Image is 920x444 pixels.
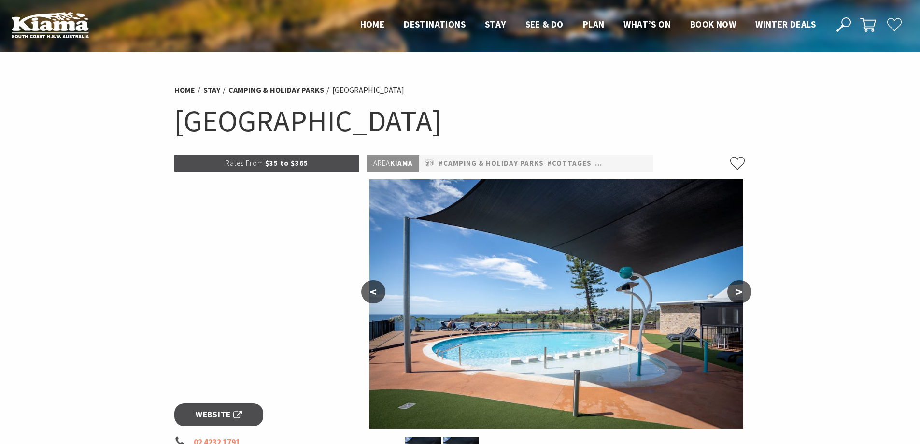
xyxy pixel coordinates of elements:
span: Website [196,408,242,421]
span: Winter Deals [755,18,816,30]
a: #Camping & Holiday Parks [439,158,544,170]
div: EXPLORE WINTER DEALS [776,406,880,426]
a: Website [174,403,264,426]
nav: Main Menu [351,17,825,33]
p: $35 to $365 [174,155,360,172]
li: [GEOGRAPHIC_DATA] [332,84,404,97]
a: Stay [203,85,220,95]
div: Unlock exclusive winter offers [758,300,865,388]
button: < [361,280,385,303]
button: > [727,280,751,303]
span: See & Do [525,18,564,30]
span: Area [373,158,390,168]
span: Stay [485,18,506,30]
h1: [GEOGRAPHIC_DATA] [174,101,746,141]
span: Home [360,18,385,30]
img: Cabins at Surf Beach Holiday Park [367,179,746,429]
a: EXPLORE WINTER DEALS [753,406,904,426]
span: Plan [583,18,605,30]
span: What’s On [623,18,671,30]
span: Book now [690,18,736,30]
a: Camping & Holiday Parks [228,85,324,95]
a: Home [174,85,195,95]
span: Destinations [404,18,466,30]
a: #Pet Friendly [595,158,651,170]
p: Kiama [367,155,419,172]
a: #Cottages [547,158,592,170]
span: Rates From: [226,158,265,168]
img: Kiama Logo [12,12,89,38]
